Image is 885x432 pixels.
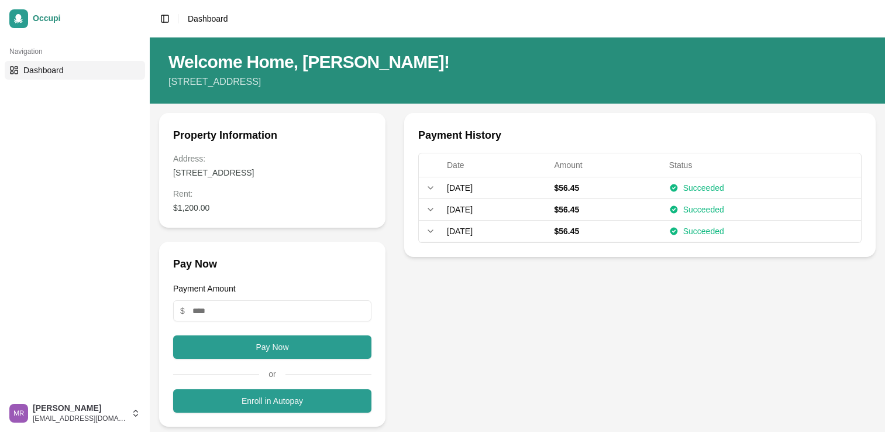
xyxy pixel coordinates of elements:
button: Enroll in Autopay [173,389,371,413]
span: $56.45 [554,205,579,214]
th: Date [442,153,549,177]
dt: Address: [173,153,371,164]
h3: Pay Now [173,256,371,272]
span: Succeeded [683,204,724,215]
span: $56.45 [554,227,579,236]
p: [STREET_ADDRESS] [168,75,866,89]
label: Payment Amount [173,284,236,293]
nav: breadcrumb [188,13,228,25]
span: $56.45 [554,183,579,193]
dd: [STREET_ADDRESS] [173,167,371,179]
a: Occupi [5,5,145,33]
h1: Welcome Home, [PERSON_NAME]! [168,52,866,73]
span: Succeeded [683,182,724,194]
span: Dashboard [188,14,228,23]
span: or [259,368,285,380]
button: Pay Now [173,335,371,359]
span: [DATE] [447,227,473,236]
span: [DATE] [447,205,473,214]
div: Navigation [5,42,145,61]
span: [PERSON_NAME] [33,403,126,414]
span: Occupi [33,13,140,24]
a: Dashboard [5,61,145,80]
dt: Rent : [173,188,371,200]
span: [DATE] [447,183,473,193]
h3: Property Information [173,127,371,143]
span: Succeeded [683,225,724,237]
th: Status [664,153,861,177]
span: $ [180,305,185,317]
img: Max Rykov [9,404,28,423]
button: Max Rykov[PERSON_NAME][EMAIL_ADDRESS][DOMAIN_NAME] [5,399,145,427]
th: Amount [549,153,664,177]
h3: Payment History [418,127,862,143]
dd: $1,200.00 [173,202,371,214]
span: Dashboard [23,64,64,76]
span: [EMAIL_ADDRESS][DOMAIN_NAME] [33,414,126,423]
